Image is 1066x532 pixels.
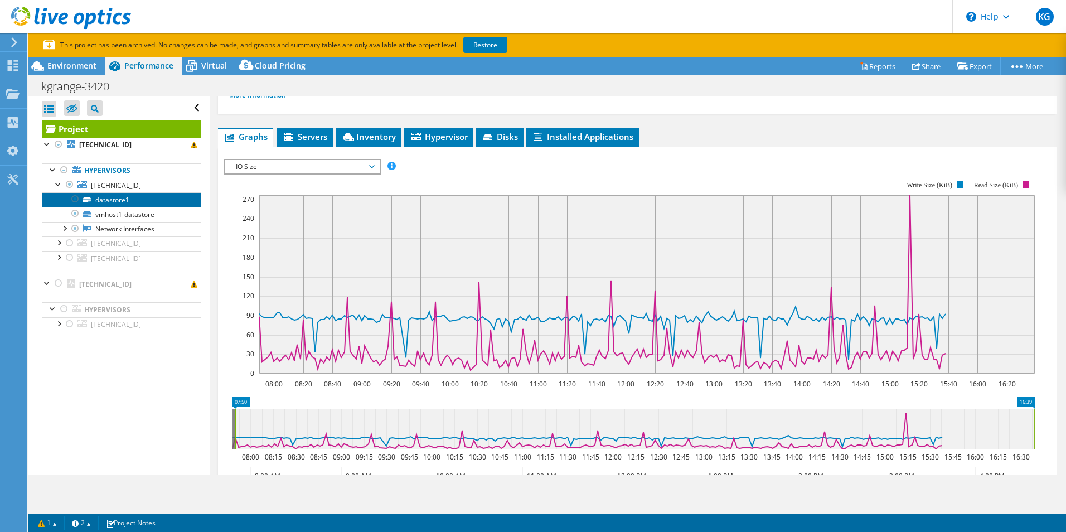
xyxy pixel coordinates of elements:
a: Project [42,120,201,138]
text: Read Size (KiB) [974,181,1018,189]
text: 08:20 [294,379,312,389]
a: 2 [64,516,99,530]
text: 10:40 [500,379,517,389]
text: 16:00 [966,452,983,462]
text: 12:30 [650,452,667,462]
svg: \n [966,12,976,22]
text: 09:00 [353,379,370,389]
text: 08:45 [309,452,327,462]
span: [TECHNICAL_ID] [91,320,141,329]
text: 10:00 [441,379,458,389]
span: KG [1036,8,1054,26]
text: 270 [243,195,254,204]
text: 210 [243,233,254,243]
b: [TECHNICAL_ID] [79,140,132,149]
a: [TECHNICAL_ID] [42,236,201,251]
h1: kgrange-3420 [36,80,127,93]
text: 14:40 [851,379,869,389]
a: datastore1 [42,192,201,207]
text: 16:20 [998,379,1015,389]
text: 11:20 [558,379,575,389]
text: 12:00 [604,452,621,462]
span: Disks [482,131,518,142]
span: Environment [47,60,96,71]
text: 15:00 [881,379,898,389]
text: 11:40 [588,379,605,389]
text: 09:20 [382,379,400,389]
text: 10:15 [445,452,463,462]
a: Export [949,57,1001,75]
text: 15:20 [910,379,927,389]
span: [TECHNICAL_ID] [91,254,141,263]
text: 240 [243,214,254,223]
a: [TECHNICAL_ID] [42,251,201,265]
text: 11:15 [536,452,554,462]
span: Virtual [201,60,227,71]
text: 16:30 [1012,452,1029,462]
a: Restore [463,37,507,53]
a: [TECHNICAL_ID] [42,277,201,291]
text: 08:30 [287,452,304,462]
a: 1 [30,516,65,530]
span: Inventory [341,131,396,142]
text: Write Size (KiB) [907,181,952,189]
a: More Information [229,90,294,100]
a: More [1000,57,1052,75]
text: 15:00 [876,452,893,462]
text: 13:40 [763,379,781,389]
text: 08:15 [264,452,282,462]
text: 14:00 [785,452,802,462]
text: 30 [246,349,254,359]
text: 14:30 [831,452,848,462]
text: 12:20 [646,379,663,389]
text: 08:40 [323,379,341,389]
text: 12:45 [672,452,689,462]
text: 120 [243,291,254,301]
text: 08:00 [241,452,259,462]
span: [TECHNICAL_ID] [91,239,141,248]
a: Network Interfaces [42,222,201,236]
text: 0 [250,369,254,378]
text: 16:00 [968,379,986,389]
a: Reports [851,57,904,75]
span: Installed Applications [532,131,633,142]
text: 11:30 [559,452,576,462]
span: Hypervisor [410,131,468,142]
a: [TECHNICAL_ID] [42,138,201,152]
text: 60 [246,330,254,340]
text: 14:15 [808,452,825,462]
text: 16:15 [989,452,1006,462]
text: 09:15 [355,452,372,462]
text: 08:00 [265,379,282,389]
text: 13:15 [718,452,735,462]
text: 13:45 [763,452,780,462]
text: 10:00 [423,452,440,462]
text: 180 [243,253,254,262]
text: 09:45 [400,452,418,462]
a: Share [904,57,949,75]
text: 11:00 [513,452,531,462]
text: 14:20 [822,379,840,389]
span: [TECHNICAL_ID] [91,181,141,190]
text: 12:40 [676,379,693,389]
text: 15:40 [939,379,957,389]
text: 10:20 [470,379,487,389]
a: [TECHNICAL_ID] [42,178,201,192]
span: Servers [283,131,327,142]
text: 15:15 [899,452,916,462]
text: 11:45 [582,452,599,462]
text: 11:00 [529,379,546,389]
text: 10:45 [491,452,508,462]
a: [TECHNICAL_ID] [42,317,201,332]
text: 13:00 [705,379,722,389]
text: 09:40 [411,379,429,389]
a: Project Notes [98,516,163,530]
text: 09:30 [377,452,395,462]
span: IO Size [230,160,374,173]
text: 90 [246,311,254,320]
text: 09:00 [332,452,350,462]
text: 15:45 [944,452,961,462]
p: This project has been archived. No changes can be made, and graphs and summary tables are only av... [43,39,590,51]
a: Hypervisors [42,163,201,178]
text: 15:30 [921,452,938,462]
